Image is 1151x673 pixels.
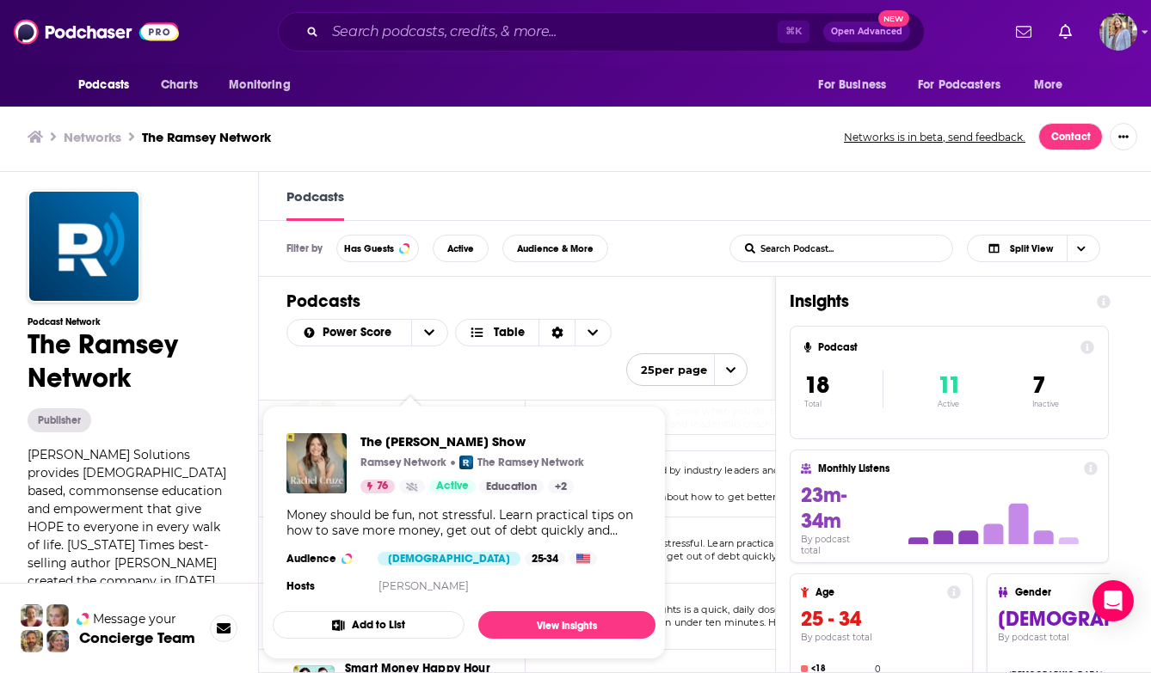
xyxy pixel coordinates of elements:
[517,244,594,254] span: Audience & More
[477,456,584,469] p: The Ramsey Network
[1010,244,1053,254] span: Split View
[1099,13,1137,51] span: Logged in as JFMuntsinger
[286,433,347,493] img: The Rachel Cruze Show
[66,69,151,101] button: open menu
[838,130,1031,144] button: Networks is in beta, send feedback.
[455,319,612,346] button: Choose View
[938,400,961,408] p: Active
[818,341,1074,353] h4: Podcast
[46,604,69,627] img: Jules Profile
[907,69,1025,101] button: open menu
[286,291,748,312] h1: Podcasts
[286,242,323,254] h3: Filter by
[436,478,469,495] span: Active
[801,534,871,556] h4: By podcast total
[539,320,575,346] div: Sort Direction
[539,537,811,549] span: Money should be fun, not stressful. Learn practical tips on
[229,73,290,97] span: Monitoring
[429,480,476,493] a: Active
[78,73,129,97] span: Podcasts
[344,244,394,254] span: Has Guests
[286,579,315,593] h4: Hosts
[1034,73,1063,97] span: More
[379,579,469,592] a: [PERSON_NAME]
[967,235,1100,262] button: Choose View
[286,188,344,221] a: Podcasts
[150,69,208,101] a: Charts
[28,327,231,395] h1: The Ramsey Network
[433,235,489,262] button: Active
[1032,400,1059,408] p: Inactive
[21,604,43,627] img: Sydney Profile
[801,482,846,534] span: 23m-34m
[818,73,886,97] span: For Business
[778,21,809,43] span: ⌘ K
[479,480,544,493] a: Education
[459,456,584,469] a: The Ramsey NetworkThe Ramsey Network
[21,630,43,652] img: Jon Profile
[142,129,271,145] a: The Ramsey Network
[411,320,447,346] button: open menu
[28,408,91,432] button: Publisher
[818,462,1076,474] h4: Monthly Listens
[46,630,69,652] img: Barbara Profile
[1093,580,1134,621] div: Open Intercom Messenger
[1022,69,1085,101] button: open menu
[287,327,411,339] button: open menu
[336,235,419,262] button: Has Guests
[790,291,1083,312] h1: Insights
[360,433,584,450] a: The Rachel Cruze Show
[286,319,448,346] h2: Choose List sort
[325,18,778,46] input: Search podcasts, credits, & more...
[28,316,231,327] h3: Podcast Network
[93,610,176,627] span: Message your
[278,12,925,52] div: Search podcasts, credits, & more...
[804,370,829,400] span: 18
[360,480,395,493] a: 76
[1099,13,1137,51] button: Show profile menu
[377,478,388,495] span: 76
[1032,370,1045,400] span: 7
[286,507,642,538] div: Money should be fun, not stressful. Learn practical tips on how to save more money, get out of de...
[273,611,465,639] button: Add to List
[447,244,474,254] span: Active
[525,552,565,566] div: 25-34
[161,73,198,97] span: Charts
[502,235,608,262] button: Audience & More
[548,480,574,493] a: +2
[938,370,961,400] span: 11
[494,327,525,339] span: Table
[14,15,179,48] img: Podchaser - Follow, Share and Rate Podcasts
[378,552,520,566] div: [DEMOGRAPHIC_DATA]
[626,353,748,386] button: open menu
[478,611,656,639] a: View Insights
[627,357,707,383] span: 25 per page
[360,456,446,469] p: Ramsey Network
[878,10,909,27] span: New
[801,632,961,643] h4: By podcast total
[823,21,910,42] button: Open AdvancedNew
[217,69,312,101] button: open menu
[64,129,121,145] a: Networks
[1009,17,1038,46] a: Show notifications dropdown
[806,69,908,101] button: open menu
[360,433,584,450] span: The [PERSON_NAME] Show
[1099,13,1137,51] img: User Profile
[816,586,940,598] h4: Age
[79,629,195,646] h3: Concierge Team
[918,73,1000,97] span: For Podcasters
[323,327,397,339] span: Power Score
[1052,17,1079,46] a: Show notifications dropdown
[459,456,473,469] img: The Ramsey Network
[967,235,1123,262] h2: Choose View
[801,606,961,632] h3: 25 - 34
[539,464,813,490] span: [PERSON_NAME] is joined by industry leaders and world-class
[286,552,364,566] h3: Audience
[1038,123,1103,150] a: Contact
[1110,123,1137,150] button: Show More Button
